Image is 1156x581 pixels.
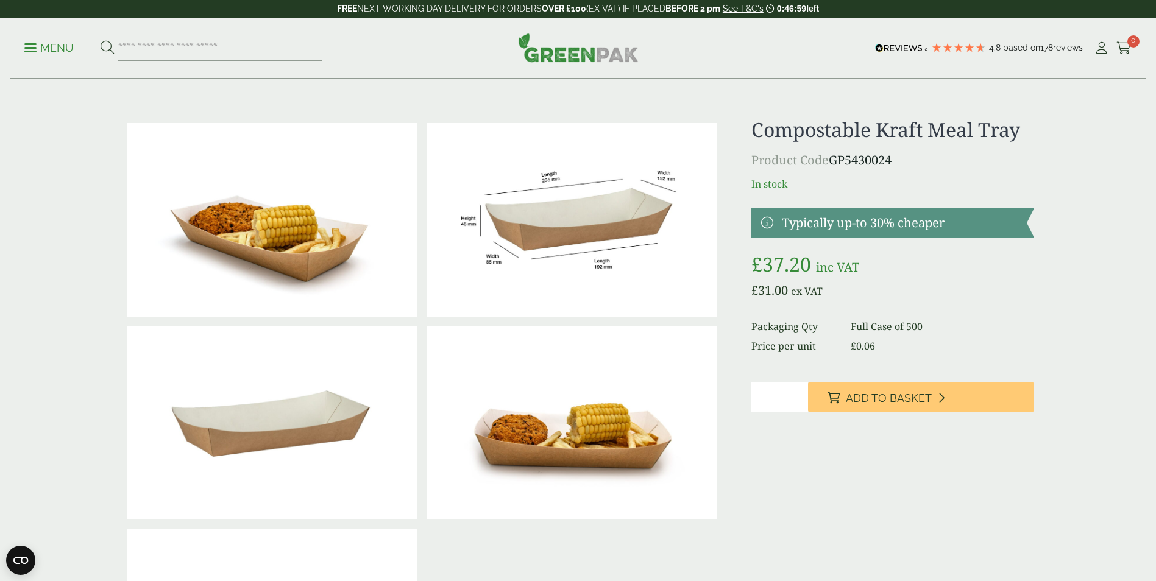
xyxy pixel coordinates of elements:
[751,282,788,298] bdi: 31.00
[751,339,836,353] dt: Price per unit
[851,339,875,353] bdi: 0.06
[989,43,1003,52] span: 4.8
[1116,39,1132,57] a: 0
[751,282,758,298] span: £
[777,4,806,13] span: 0:46:59
[127,123,417,317] img: IMG_5658
[6,546,35,575] button: Open CMP widget
[723,4,764,13] a: See T&C's
[1003,43,1040,52] span: Based on
[751,118,1034,141] h1: Compostable Kraft Meal Tray
[931,42,986,53] div: 4.78 Stars
[791,284,823,298] span: ex VAT
[24,41,74,55] p: Menu
[875,44,928,52] img: REVIEWS.io
[751,152,829,168] span: Product Code
[427,123,717,317] img: MealTray_standard
[751,319,836,334] dt: Packaging Qty
[337,4,357,13] strong: FREE
[816,259,859,275] span: inc VAT
[806,4,819,13] span: left
[851,319,1034,334] dd: Full Case of 500
[427,326,717,520] img: IMG_5659
[1094,42,1109,54] i: My Account
[665,4,720,13] strong: BEFORE 2 pm
[751,151,1034,169] p: GP5430024
[751,177,1034,191] p: In stock
[851,339,856,353] span: £
[751,251,811,277] bdi: 37.20
[846,392,932,405] span: Add to Basket
[127,326,417,520] img: Compostable Kraft Meal Tray 0
[751,251,762,277] span: £
[1040,43,1053,52] span: 178
[808,382,1034,412] button: Add to Basket
[1127,35,1140,48] span: 0
[1116,42,1132,54] i: Cart
[542,4,586,13] strong: OVER £100
[1053,43,1083,52] span: reviews
[24,41,74,53] a: Menu
[518,33,639,62] img: GreenPak Supplies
